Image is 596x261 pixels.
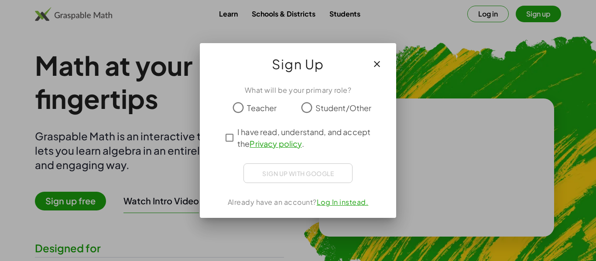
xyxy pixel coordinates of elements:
div: What will be your primary role? [210,85,386,95]
span: Teacher [247,102,277,114]
div: Already have an account? [210,197,386,207]
a: Privacy policy [250,139,301,149]
span: Sign Up [272,54,324,75]
a: Log In instead. [317,197,369,207]
span: I have read, understand, and accept the . [237,126,374,149]
span: Student/Other [315,102,372,114]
